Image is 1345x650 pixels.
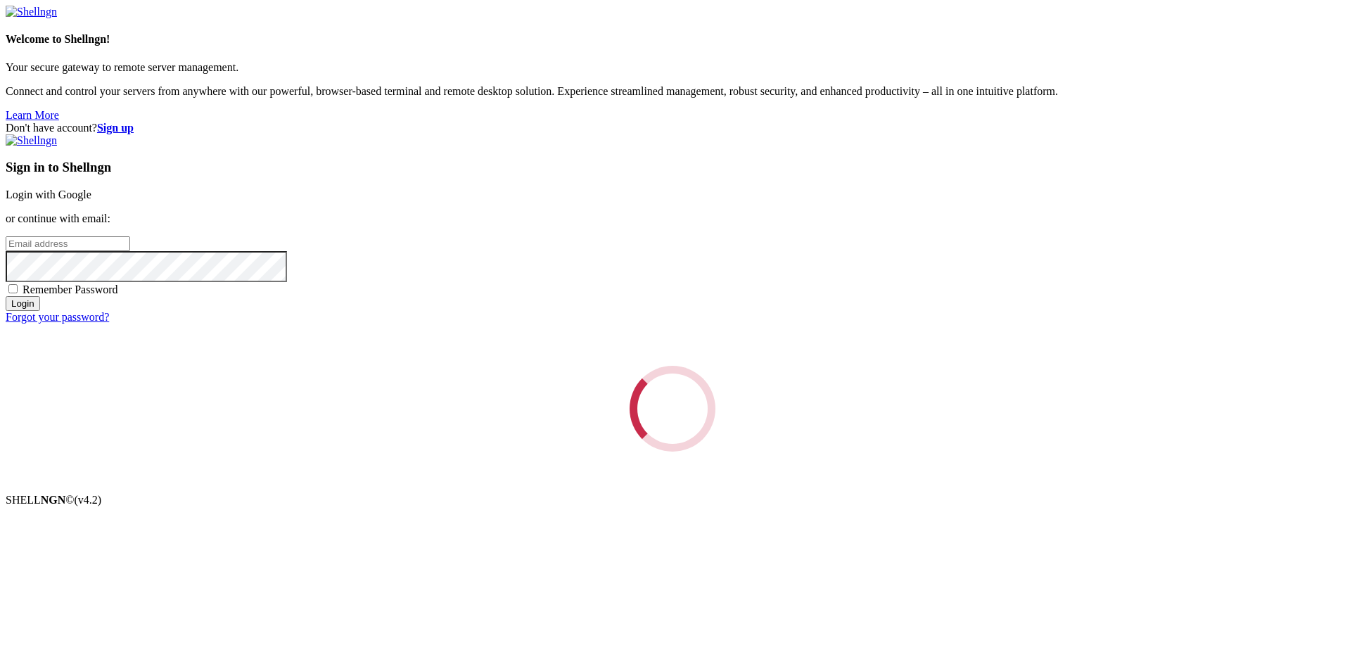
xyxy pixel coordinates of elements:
input: Login [6,296,40,311]
div: Loading... [625,362,719,455]
span: 4.2.0 [75,494,102,506]
div: Don't have account? [6,122,1339,134]
p: Connect and control your servers from anywhere with our powerful, browser-based terminal and remo... [6,85,1339,98]
img: Shellngn [6,134,57,147]
p: or continue with email: [6,212,1339,225]
input: Email address [6,236,130,251]
a: Login with Google [6,189,91,200]
a: Learn More [6,109,59,121]
img: Shellngn [6,6,57,18]
h3: Sign in to Shellngn [6,160,1339,175]
span: SHELL © [6,494,101,506]
h4: Welcome to Shellngn! [6,33,1339,46]
input: Remember Password [8,284,18,293]
p: Your secure gateway to remote server management. [6,61,1339,74]
a: Sign up [97,122,134,134]
b: NGN [41,494,66,506]
a: Forgot your password? [6,311,109,323]
span: Remember Password [23,283,118,295]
